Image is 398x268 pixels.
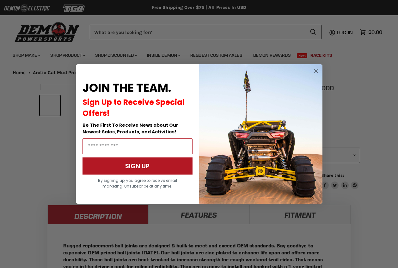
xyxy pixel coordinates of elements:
[199,64,322,204] img: a9095488-b6e7-41ba-879d-588abfab540b.jpeg
[83,97,185,118] span: Sign Up to Receive Special Offers!
[83,138,193,154] input: Email Address
[312,67,320,75] button: Close dialog
[98,178,177,189] span: By signing up, you agree to receive email marketing. Unsubscribe at any time.
[83,122,178,135] span: Be The First To Receive News about Our Newest Sales, Products, and Activities!
[83,80,171,96] span: JOIN THE TEAM.
[83,157,193,175] button: SIGN UP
